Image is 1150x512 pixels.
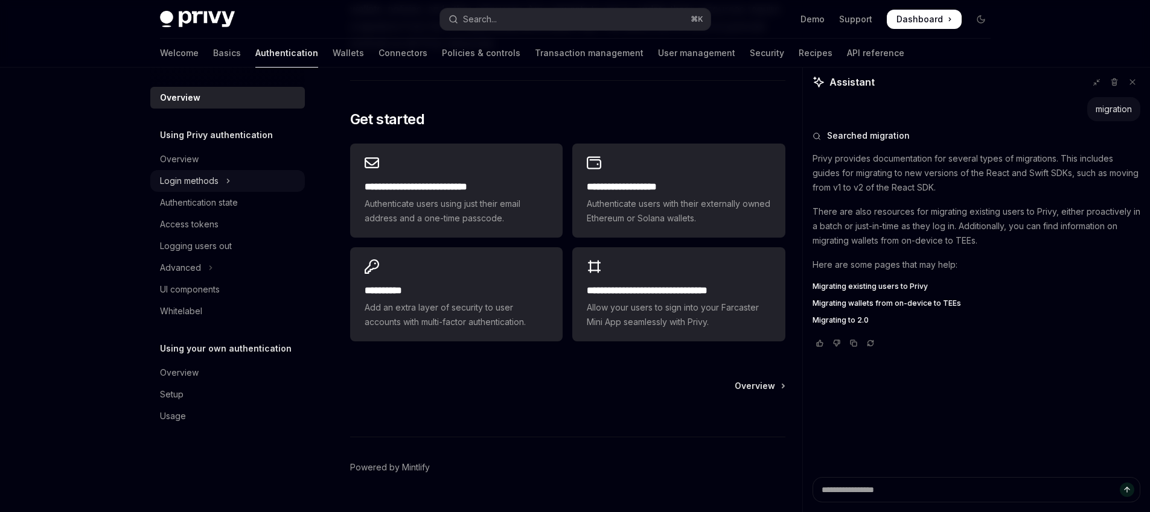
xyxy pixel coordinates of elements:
a: Usage [150,405,305,427]
span: Migrating wallets from on-device to TEEs [813,299,961,308]
a: Whitelabel [150,300,305,322]
span: Allow your users to sign into your Farcaster Mini App seamlessly with Privy. [587,300,770,329]
span: Migrating existing users to Privy [813,282,928,291]
a: **** **** **** ****Authenticate users with their externally owned Ethereum or Solana wallets. [572,144,785,238]
div: Whitelabel [160,304,202,318]
button: Vote that response was not good [829,337,844,349]
button: Toggle dark mode [971,10,991,29]
a: API reference [847,39,904,68]
span: Assistant [829,75,875,89]
a: Overview [150,362,305,384]
button: Toggle Advanced section [150,257,305,279]
a: Authentication [255,39,318,68]
div: Overview [160,365,199,380]
a: Recipes [799,39,832,68]
div: Search... [463,12,497,27]
span: Searched migration [827,130,910,142]
a: Overview [735,380,784,392]
a: Wallets [333,39,364,68]
h5: Using Privy authentication [160,128,273,142]
a: Support [839,13,872,25]
a: **** *****Add an extra layer of security to user accounts with multi-factor authentication. [350,247,563,341]
span: Authenticate users with their externally owned Ethereum or Solana wallets. [587,197,770,226]
textarea: Ask a question... [813,477,1140,502]
div: Login methods [160,174,219,188]
button: Copy chat response [846,337,861,349]
div: Usage [160,409,186,423]
p: Privy provides documentation for several types of migrations. This includes guides for migrating ... [813,151,1140,195]
a: Overview [150,87,305,109]
a: Migrating existing users to Privy [813,282,1140,291]
a: Security [750,39,784,68]
button: Send message [1120,482,1134,497]
p: There are also resources for migrating existing users to Privy, either proactively in a batch or ... [813,204,1140,248]
a: Powered by Mintlify [350,461,430,473]
a: User management [658,39,735,68]
div: Setup [160,387,184,402]
a: Demo [800,13,825,25]
div: UI components [160,282,220,297]
a: Authentication state [150,192,305,213]
a: Overview [150,148,305,170]
img: dark logo [160,11,235,28]
span: Dashboard [896,13,943,25]
span: Migrating to 2.0 [813,315,869,325]
div: Overview [160,90,200,105]
a: Connectors [379,39,427,68]
a: Migrating wallets from on-device to TEEs [813,299,1140,308]
button: Open search [440,8,711,30]
a: Setup [150,384,305,405]
button: Toggle Login methods section [150,170,305,192]
div: Logging users out [160,239,232,253]
div: migration [1096,103,1132,115]
span: ⌘ K [691,14,703,24]
a: Migrating to 2.0 [813,315,1140,325]
span: Authenticate users using just their email address and a one-time passcode. [365,197,548,226]
button: Searched migration [813,130,1140,142]
h5: Using your own authentication [160,341,292,356]
span: Add an extra layer of security to user accounts with multi-factor authentication. [365,300,548,329]
div: Authentication state [160,195,238,210]
button: Reload last chat [863,337,878,349]
div: Overview [160,152,199,166]
a: Welcome [160,39,199,68]
a: Basics [213,39,241,68]
a: Access tokens [150,213,305,235]
span: Get started [350,110,424,129]
a: UI components [150,279,305,300]
button: Vote that response was good [813,337,827,349]
a: Transaction management [535,39,644,68]
p: Here are some pages that may help: [813,258,1140,272]
span: Overview [735,380,775,392]
a: Dashboard [887,10,962,29]
a: Logging users out [150,235,305,257]
div: Advanced [160,261,201,275]
a: Policies & controls [442,39,520,68]
div: Access tokens [160,217,219,232]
